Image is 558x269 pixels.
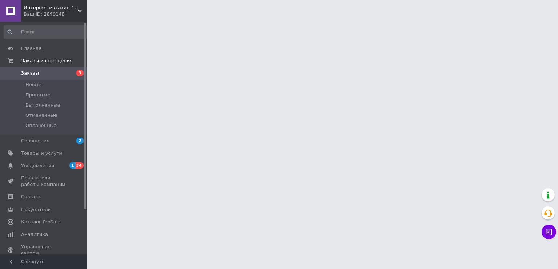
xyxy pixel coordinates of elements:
[21,150,62,157] span: Товары и услуги
[25,112,57,119] span: Отмененные
[21,194,40,200] span: Отзывы
[24,11,87,17] div: Ваш ID: 2840148
[25,82,41,88] span: Новые
[4,25,90,39] input: Поиск
[21,58,73,64] span: Заказы и сообщения
[76,138,84,144] span: 2
[75,162,84,169] span: 34
[21,162,54,169] span: Уведомления
[21,244,67,257] span: Управление сайтом
[25,122,57,129] span: Оплаченные
[24,4,78,11] span: Интернет магазин "eltim"
[21,219,60,225] span: Каталог ProSale
[21,206,51,213] span: Покупатели
[21,45,41,52] span: Главная
[21,175,67,188] span: Показатели работы компании
[25,92,50,98] span: Принятые
[21,70,39,76] span: Заказы
[21,138,49,144] span: Сообщения
[21,231,48,238] span: Аналитика
[25,102,60,108] span: Выполненные
[69,162,75,169] span: 1
[76,70,84,76] span: 3
[542,225,556,239] button: Чат с покупателем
